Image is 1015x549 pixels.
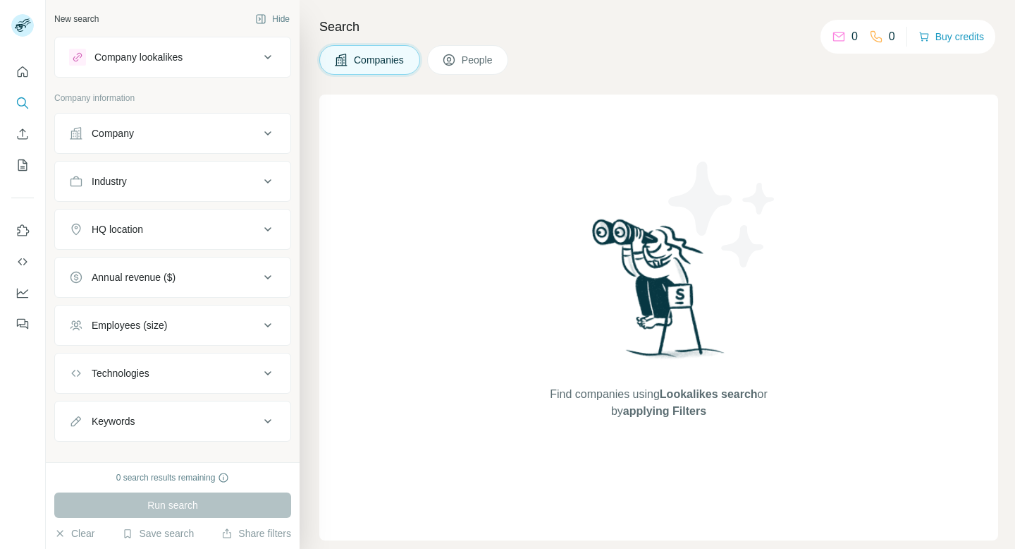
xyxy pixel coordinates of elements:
[55,40,290,74] button: Company lookalikes
[851,28,858,45] p: 0
[55,260,290,294] button: Annual revenue ($)
[54,13,99,25] div: New search
[918,27,984,47] button: Buy credits
[55,356,290,390] button: Technologies
[319,17,998,37] h4: Search
[55,404,290,438] button: Keywords
[11,152,34,178] button: My lists
[546,386,771,420] span: Find companies using or by
[92,318,167,332] div: Employees (size)
[11,90,34,116] button: Search
[54,92,291,104] p: Company information
[92,270,176,284] div: Annual revenue ($)
[354,53,405,67] span: Companies
[11,59,34,85] button: Quick start
[11,280,34,306] button: Dashboard
[92,222,143,236] div: HQ location
[221,526,291,541] button: Share filters
[92,366,149,380] div: Technologies
[92,126,134,140] div: Company
[11,121,34,147] button: Enrich CSV
[55,164,290,198] button: Industry
[55,212,290,246] button: HQ location
[94,50,183,64] div: Company lookalikes
[116,471,230,484] div: 0 search results remaining
[245,8,300,30] button: Hide
[11,249,34,274] button: Use Surfe API
[55,308,290,342] button: Employees (size)
[889,28,895,45] p: 0
[122,526,194,541] button: Save search
[623,405,706,417] span: applying Filters
[586,215,732,373] img: Surfe Illustration - Woman searching with binoculars
[92,414,135,428] div: Keywords
[55,116,290,150] button: Company
[11,218,34,243] button: Use Surfe on LinkedIn
[11,311,34,337] button: Feedback
[659,151,786,278] img: Surfe Illustration - Stars
[92,174,127,188] div: Industry
[54,526,94,541] button: Clear
[462,53,494,67] span: People
[660,388,758,400] span: Lookalikes search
